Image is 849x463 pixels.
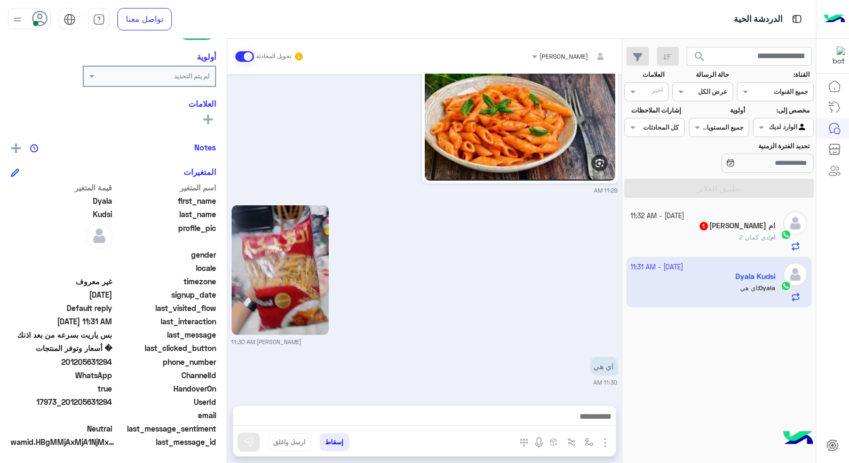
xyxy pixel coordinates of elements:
img: send message [243,437,254,448]
span: Dyala [11,195,113,206]
h6: أولوية [197,52,216,61]
button: إسقاط [320,433,350,451]
span: locale [115,262,217,274]
div: اختر [652,85,664,98]
span: 17973_201205631294 [11,396,113,408]
button: search [687,47,713,70]
img: send voice note [533,436,545,449]
img: defaultAdmin.png [783,211,807,235]
label: مخصص إلى: [755,106,810,115]
span: last_name [115,209,217,220]
span: last_message [115,329,217,340]
small: 11:30 AM [594,378,618,387]
span: [PERSON_NAME] [540,52,589,60]
span: 2025-10-07T08:31:00.9252712Z [11,316,113,327]
a: تواصل معنا [117,8,172,30]
small: 11:29 AM [594,186,618,195]
img: hulul-logo.png [780,420,817,458]
img: 4102318929986462.jpg [425,51,615,181]
span: UserId [115,396,217,408]
span: search [693,50,706,63]
button: تطبيق الفلاتر [624,179,814,198]
span: غير معروف [11,276,113,287]
span: null [11,410,113,421]
img: Trigger scenario [567,438,576,446]
span: ام [770,233,775,241]
span: Kudsi [11,209,113,220]
img: send attachment [599,436,612,449]
label: إشارات الملاحظات [625,106,680,115]
span: gender [115,249,217,260]
span: بس ياريت بسرعه من بعد اذنك [11,329,113,340]
img: make a call [520,438,528,447]
span: 0 [11,423,113,434]
span: last_interaction [115,316,217,327]
span: last_visited_flow [115,302,217,314]
b: : [768,233,775,241]
img: create order [550,438,558,446]
span: phone_number [115,356,217,368]
img: notes [30,144,38,153]
b: لم يتم التحديد [174,72,210,80]
img: Logo [824,8,845,30]
img: tab [93,13,105,26]
img: select flow [585,438,593,446]
img: WhatsApp [781,229,791,240]
img: tab [790,12,804,26]
img: profile [11,13,24,26]
span: null [11,262,113,274]
span: اسم المتغير [115,182,217,193]
img: tab [64,13,76,26]
h5: ام عمر [699,221,775,230]
span: دي كمان 2 [739,233,768,241]
a: tab [88,8,109,30]
span: null [11,249,113,260]
span: Default reply [11,302,113,314]
button: create order [545,433,563,451]
h6: العلامات [11,99,216,108]
img: defaultAdmin.png [86,222,113,249]
label: تحديد الفترة الزمنية [690,141,810,151]
label: العلامات [625,70,664,79]
h6: المتغيرات [184,167,216,177]
span: timezone [115,276,217,287]
span: � أسعار وتوفر المنتجات [11,342,113,354]
span: 201205631294 [11,356,113,368]
small: تحويل المحادثة [256,52,291,61]
button: Trigger scenario [563,433,581,451]
span: 1 [700,222,708,230]
img: MTAwMDEwODUyNi5qcGc%3D.jpg [232,205,329,335]
span: ChannelId [115,370,217,381]
small: [PERSON_NAME] 11:30 AM [232,338,302,346]
label: القناة: [739,70,810,79]
small: [DATE] - 11:32 AM [631,211,685,221]
span: last_message_sentiment [115,423,217,434]
span: signup_date [115,289,217,300]
label: أولوية [690,106,745,115]
p: 7/10/2025, 11:30 AM [590,357,618,376]
h6: Notes [194,142,216,152]
span: HandoverOn [115,383,217,394]
button: ارسل واغلق [268,433,312,451]
span: wamid.HBgMMjAxMjA1NjMxMjk0FQIAEhgUM0EzQ0RDODNGQzEyQkE2MUUwOUUA [11,436,117,448]
span: true [11,383,113,394]
p: الدردشة الحية [734,12,782,27]
span: 2025-10-01T18:52:24.898Z [11,289,113,300]
span: 2 [11,370,113,381]
img: add [11,143,21,153]
span: email [115,410,217,421]
label: حالة الرسالة [674,70,729,79]
button: select flow [581,433,598,451]
img: 101148596323591 [826,46,845,66]
span: last_clicked_button [115,342,217,354]
span: first_name [115,195,217,206]
span: last_message_id [120,436,216,448]
span: قيمة المتغير [11,182,113,193]
span: profile_pic [115,222,217,247]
